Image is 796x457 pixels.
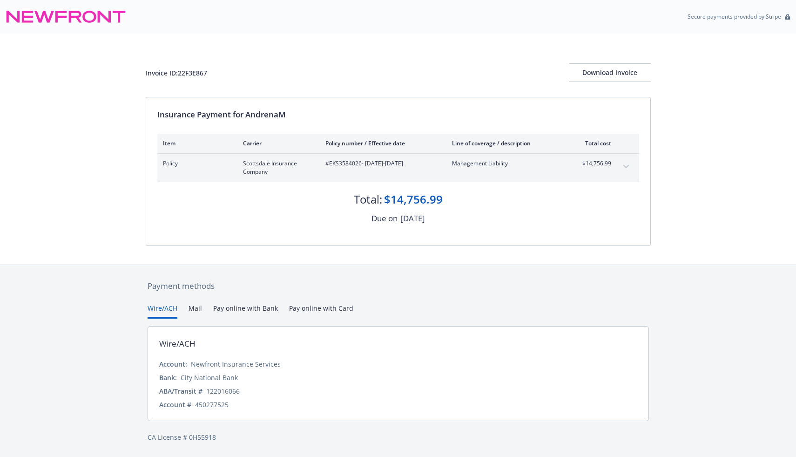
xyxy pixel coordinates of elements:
[243,159,310,176] span: Scottsdale Insurance Company
[148,303,177,319] button: Wire/ACH
[688,13,781,20] p: Secure payments provided by Stripe
[452,159,561,168] span: Management Liability
[159,373,177,382] div: Bank:
[157,154,639,182] div: PolicyScottsdale Insurance Company#EKS3584026- [DATE]-[DATE]Management Liability$14,756.99expand ...
[148,280,649,292] div: Payment methods
[181,373,238,382] div: City National Bank
[325,159,437,168] span: #EKS3584026 - [DATE]-[DATE]
[619,159,634,174] button: expand content
[206,386,240,396] div: 122016066
[576,159,611,168] span: $14,756.99
[243,139,310,147] div: Carrier
[159,359,187,369] div: Account:
[195,400,229,409] div: 450277525
[354,191,382,207] div: Total:
[569,64,651,82] div: Download Invoice
[384,191,443,207] div: $14,756.99
[289,303,353,319] button: Pay online with Card
[325,139,437,147] div: Policy number / Effective date
[163,139,228,147] div: Item
[400,212,425,225] div: [DATE]
[213,303,278,319] button: Pay online with Bank
[163,159,228,168] span: Policy
[189,303,202,319] button: Mail
[569,63,651,82] button: Download Invoice
[157,109,639,121] div: Insurance Payment for AndrenaM
[159,400,191,409] div: Account #
[146,68,207,78] div: Invoice ID: 22F3E867
[148,432,649,442] div: CA License # 0H55918
[576,139,611,147] div: Total cost
[159,338,196,350] div: Wire/ACH
[159,386,202,396] div: ABA/Transit #
[371,212,398,225] div: Due on
[452,139,561,147] div: Line of coverage / description
[191,359,281,369] div: Newfront Insurance Services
